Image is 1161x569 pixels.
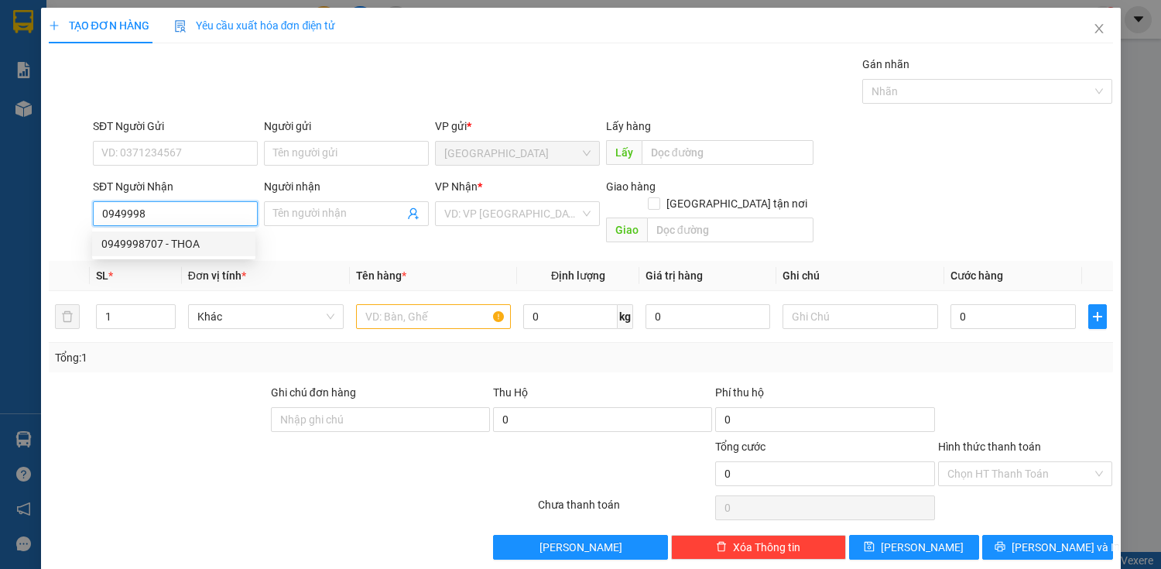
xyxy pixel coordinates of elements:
input: Ghi Chú [783,304,938,329]
span: [GEOGRAPHIC_DATA] tận nơi [660,195,813,212]
button: plus [1088,304,1107,329]
span: SL [96,269,108,282]
label: Gán nhãn [862,58,909,70]
span: close [1093,22,1105,35]
button: printer[PERSON_NAME] và In [982,535,1112,560]
span: Tổng cước [715,440,765,453]
span: Khác [197,305,334,328]
span: [PERSON_NAME] [881,539,964,556]
label: Ghi chú đơn hàng [271,386,356,399]
span: save [864,541,875,554]
span: Sài Gòn [444,142,591,165]
button: deleteXóa Thông tin [671,535,846,560]
div: VP gửi [435,118,600,135]
span: user-add [407,207,420,220]
button: Close [1077,8,1121,51]
div: SĐT Người Gửi [93,118,258,135]
th: Ghi chú [776,261,944,291]
input: VD: Bàn, Ghế [356,304,512,329]
div: SĐT Người Nhận [93,178,258,195]
div: Người nhận [264,178,429,195]
span: TẠO ĐƠN HÀNG [49,19,149,32]
input: Ghi chú đơn hàng [271,407,490,432]
div: Phí thu hộ [715,384,934,407]
div: 0949998707 - THOA [92,231,255,256]
button: [PERSON_NAME] [493,535,668,560]
div: 0949998707 - THOA [101,235,246,252]
span: Cước hàng [950,269,1003,282]
label: Hình thức thanh toán [938,440,1041,453]
span: Định lượng [551,269,605,282]
span: Lấy [606,140,642,165]
span: Tên hàng [356,269,406,282]
div: Người gửi [264,118,429,135]
span: Giao hàng [606,180,656,193]
span: Thu Hộ [493,386,528,399]
div: Tổng: 1 [55,349,450,366]
span: Yêu cầu xuất hóa đơn điện tử [174,19,336,32]
span: [PERSON_NAME] [539,539,622,556]
span: Giá trị hàng [646,269,703,282]
span: VP Nhận [435,180,478,193]
span: delete [716,541,727,554]
span: kg [618,304,633,329]
span: plus [1089,310,1106,323]
input: Dọc đường [647,218,813,242]
button: delete [55,304,80,329]
div: Chưa thanh toán [536,496,714,523]
button: save[PERSON_NAME] [849,535,979,560]
span: printer [995,541,1005,554]
img: icon [174,20,187,33]
span: Giao [606,218,647,242]
span: Xóa Thông tin [733,539,800,556]
input: Dọc đường [642,140,813,165]
span: plus [49,20,60,31]
span: [PERSON_NAME] và In [1012,539,1120,556]
input: 0 [646,304,770,329]
span: Đơn vị tính [188,269,246,282]
span: Lấy hàng [606,120,651,132]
